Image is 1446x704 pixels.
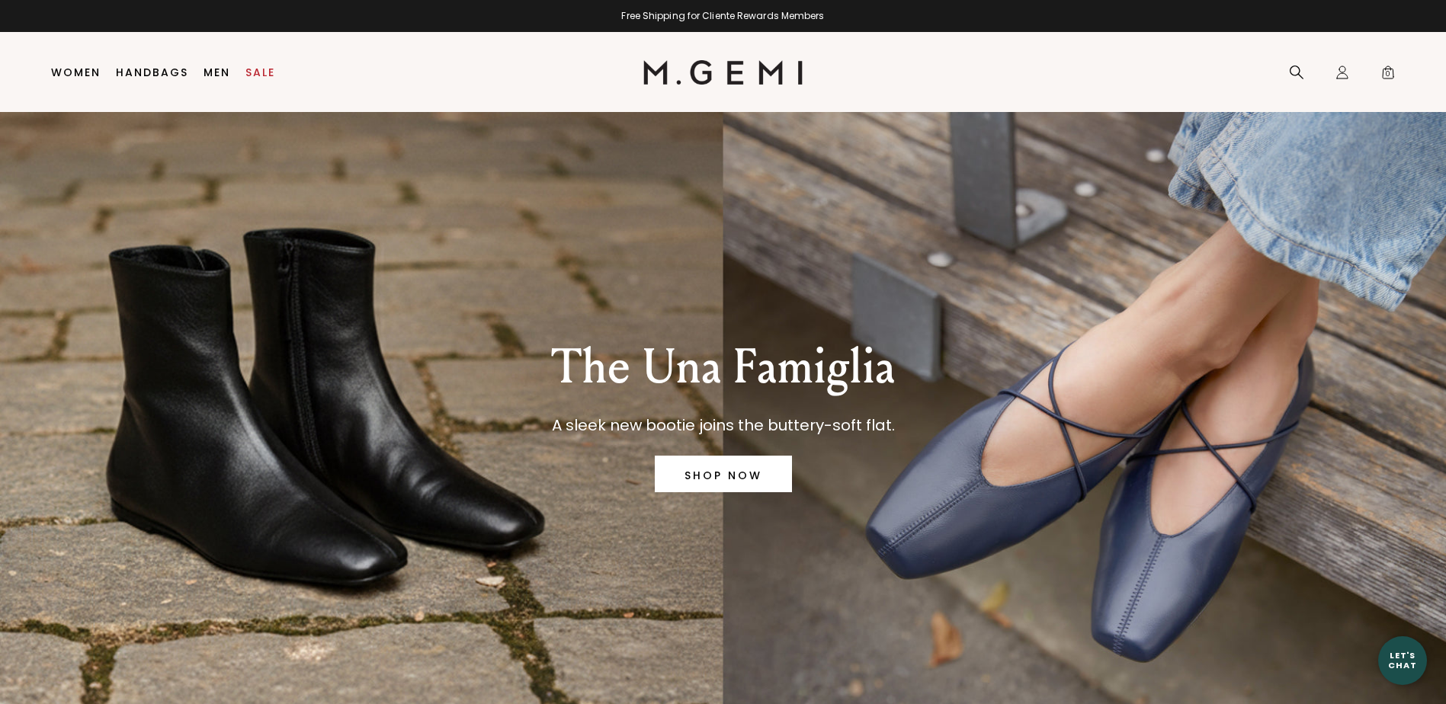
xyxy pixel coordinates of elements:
[551,340,895,395] p: The Una Famiglia
[204,66,230,78] a: Men
[1380,68,1396,83] span: 0
[245,66,275,78] a: Sale
[1378,651,1427,670] div: Let's Chat
[643,60,803,85] img: M.Gemi
[51,66,101,78] a: Women
[116,66,188,78] a: Handbags
[551,413,895,437] p: A sleek new bootie joins the buttery-soft flat.
[655,456,792,492] a: SHOP NOW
